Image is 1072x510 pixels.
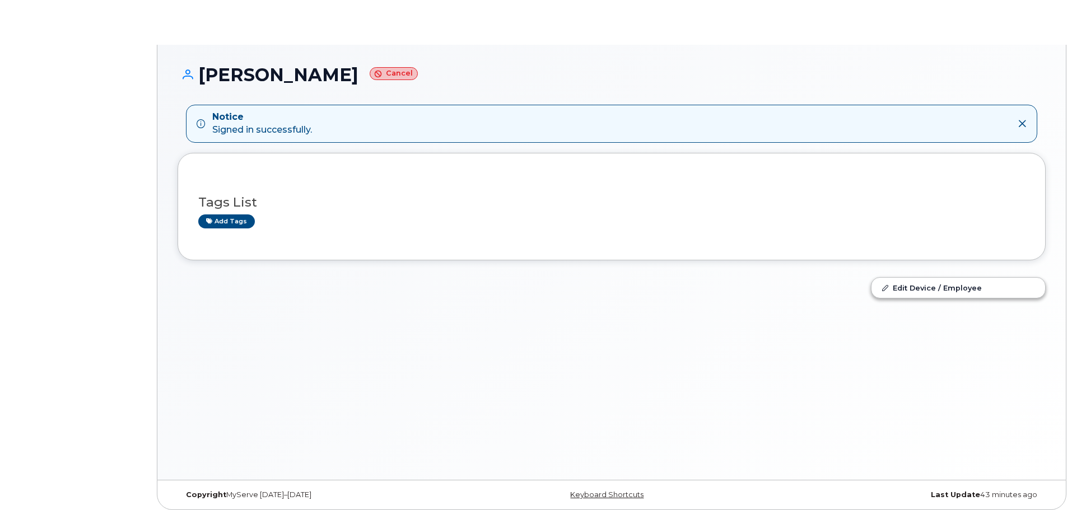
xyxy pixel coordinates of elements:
[178,490,467,499] div: MyServe [DATE]–[DATE]
[198,195,1025,209] h3: Tags List
[186,490,226,499] strong: Copyright
[212,111,312,137] div: Signed in successfully.
[178,65,1046,85] h1: [PERSON_NAME]
[198,214,255,228] a: Add tags
[871,278,1045,298] a: Edit Device / Employee
[931,490,980,499] strong: Last Update
[212,111,312,124] strong: Notice
[756,490,1046,499] div: 43 minutes ago
[370,67,418,80] small: Cancel
[570,490,644,499] a: Keyboard Shortcuts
